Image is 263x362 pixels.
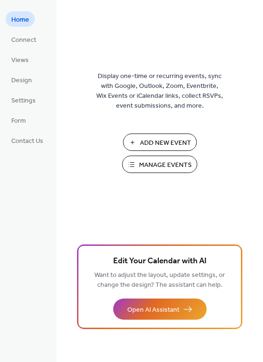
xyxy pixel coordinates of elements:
span: Want to adjust the layout, update settings, or change the design? The assistant can help. [94,269,225,291]
span: Home [11,15,29,25]
a: Settings [6,92,41,108]
a: Design [6,72,38,87]
button: Open AI Assistant [113,299,207,320]
span: Connect [11,35,36,45]
span: Manage Events [139,160,192,170]
span: Open AI Assistant [127,305,179,315]
a: Form [6,112,31,128]
a: Connect [6,31,42,47]
a: Contact Us [6,133,49,148]
span: Edit Your Calendar with AI [113,255,207,268]
a: Home [6,11,35,27]
button: Manage Events [122,156,197,173]
button: Add New Event [123,134,197,151]
span: Display one-time or recurring events, sync with Google, Outlook, Zoom, Eventbrite, Wix Events or ... [96,71,223,111]
a: Views [6,52,34,67]
span: Form [11,116,26,126]
span: Views [11,55,29,65]
span: Design [11,76,32,86]
span: Contact Us [11,136,43,146]
span: Settings [11,96,36,106]
span: Add New Event [140,138,191,148]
